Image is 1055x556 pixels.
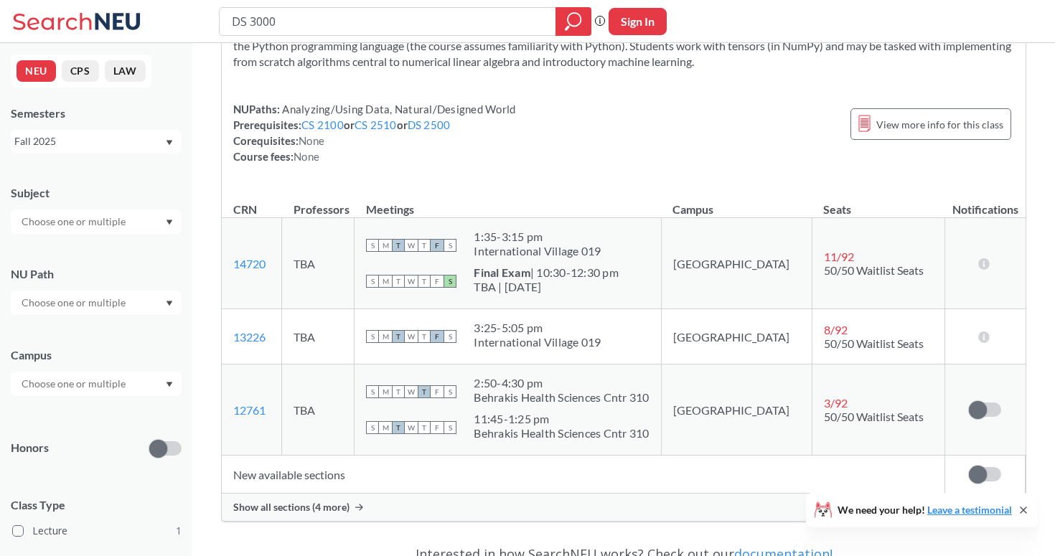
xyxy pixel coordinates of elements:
td: TBA [282,364,355,456]
th: Notifications [945,187,1026,218]
span: 3 / 92 [824,396,848,410]
div: Behrakis Health Sciences Cntr 310 [474,390,649,405]
span: T [418,421,431,434]
a: 12761 [233,403,266,417]
span: M [379,239,392,252]
span: S [366,239,379,252]
button: Sign In [609,8,667,35]
td: New available sections [222,456,945,494]
div: NUPaths: Prerequisites: or or Corequisites: Course fees: [233,101,515,164]
span: M [379,421,392,434]
span: M [379,385,392,398]
span: We need your help! [838,505,1012,515]
span: S [366,330,379,343]
span: T [392,385,405,398]
a: 14720 [233,257,266,270]
span: M [379,275,392,288]
span: 50/50 Waitlist Seats [824,336,924,350]
span: Show all sections (4 more) [233,501,350,514]
span: S [366,385,379,398]
a: CS 2510 [355,118,397,131]
th: Meetings [355,187,661,218]
span: T [392,330,405,343]
span: View more info for this class [876,116,1003,133]
span: T [418,239,431,252]
button: CPS [62,60,99,82]
span: T [418,275,431,288]
span: F [431,385,444,398]
div: Semesters [11,105,182,121]
div: | 10:30-12:30 pm [474,265,619,280]
span: Class Type [11,497,182,513]
span: S [366,421,379,434]
span: F [431,330,444,343]
span: F [431,275,444,288]
b: Final Exam [474,265,530,279]
span: 8 / 92 [824,323,848,336]
span: W [405,239,418,252]
svg: Dropdown arrow [166,220,173,225]
span: M [379,330,392,343]
span: None [299,134,324,147]
span: S [444,330,456,343]
div: magnifying glass [555,7,591,36]
input: Class, professor, course number, "phrase" [230,9,545,34]
div: Fall 2025Dropdown arrow [11,130,182,153]
span: T [392,421,405,434]
input: Choose one or multiple [14,294,135,311]
th: Seats [812,187,944,218]
th: Campus [661,187,812,218]
th: Professors [282,187,355,218]
span: W [405,275,418,288]
span: W [405,385,418,398]
span: F [431,239,444,252]
div: NU Path [11,266,182,282]
div: 11:45 - 1:25 pm [474,412,649,426]
span: W [405,330,418,343]
input: Choose one or multiple [14,213,135,230]
div: Show all sections (4 more) [222,494,1026,521]
svg: Dropdown arrow [166,382,173,387]
div: Subject [11,185,182,201]
span: 1 [176,523,182,539]
svg: magnifying glass [565,11,582,32]
span: S [444,385,456,398]
span: T [418,385,431,398]
svg: Dropdown arrow [166,301,173,306]
span: S [366,275,379,288]
div: 1:35 - 3:15 pm [474,230,601,244]
td: [GEOGRAPHIC_DATA] [661,364,812,456]
span: S [444,421,456,434]
span: Analyzing/Using Data, Natural/Designed World [280,103,515,116]
section: Introduces methods and concepts from linear algebra and probability that form a basis for modern ... [233,22,1014,70]
button: NEU [17,60,56,82]
div: Fall 2025 [14,133,164,149]
td: TBA [282,218,355,309]
div: Dropdown arrow [11,372,182,396]
div: International Village 019 [474,335,601,349]
label: Lecture [12,522,182,540]
div: 3:25 - 5:05 pm [474,321,601,335]
span: 50/50 Waitlist Seats [824,410,924,423]
input: Choose one or multiple [14,375,135,392]
span: F [431,421,444,434]
a: CS 2100 [301,118,344,131]
svg: Dropdown arrow [166,140,173,146]
div: Behrakis Health Sciences Cntr 310 [474,426,649,440]
span: T [392,239,405,252]
span: T [392,275,405,288]
span: W [405,421,418,434]
span: T [418,330,431,343]
div: TBA | [DATE] [474,280,619,294]
td: [GEOGRAPHIC_DATA] [661,218,812,309]
div: International Village 019 [474,244,601,258]
a: Leave a testimonial [927,504,1012,516]
td: TBA [282,309,355,364]
a: DS 2500 [408,118,451,131]
span: 11 / 92 [824,250,854,263]
span: S [444,275,456,288]
button: LAW [105,60,146,82]
a: 13226 [233,330,266,344]
span: S [444,239,456,252]
span: 50/50 Waitlist Seats [824,263,924,277]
